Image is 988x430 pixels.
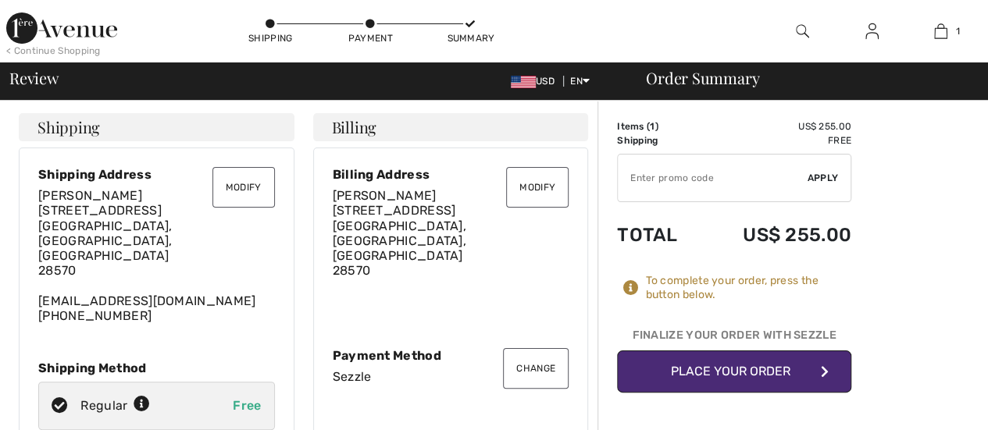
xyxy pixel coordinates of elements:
div: < Continue Shopping [6,44,101,58]
div: Shipping Address [38,167,275,182]
span: 1 [650,121,655,132]
img: My Info [865,22,879,41]
span: [PERSON_NAME] [333,188,437,203]
img: US Dollar [511,76,536,88]
span: Free [233,398,261,413]
img: My Bag [934,22,947,41]
a: Sign In [853,22,891,41]
span: Apply [808,171,839,185]
span: USD [511,76,561,87]
div: Payment [347,31,394,45]
div: Sezzle [333,369,569,384]
button: Modify [212,167,275,208]
div: [EMAIL_ADDRESS][DOMAIN_NAME] [PHONE_NUMBER] [38,188,275,323]
img: 1ère Avenue [6,12,117,44]
span: [STREET_ADDRESS] [GEOGRAPHIC_DATA], [GEOGRAPHIC_DATA], [GEOGRAPHIC_DATA] 28570 [333,203,466,278]
div: Shipping Method [38,361,275,375]
td: US$ 255.00 [701,119,851,133]
span: Review [9,70,59,86]
button: Change [503,348,569,389]
span: Help [35,11,67,25]
button: Place Your Order [617,350,851,393]
input: Promo code [618,155,808,201]
a: 1 [907,22,975,41]
span: EN [570,76,590,87]
div: Regular [80,396,150,415]
td: Free [701,133,851,147]
span: Billing [332,119,376,135]
span: [STREET_ADDRESS] [GEOGRAPHIC_DATA], [GEOGRAPHIC_DATA], [GEOGRAPHIC_DATA] 28570 [38,203,172,278]
button: Modify [506,167,569,208]
span: 1 [955,24,959,38]
div: Finalize Your Order with Sezzle [617,327,851,350]
span: Shipping [37,119,100,135]
div: Payment Method [333,348,569,363]
div: Summary [447,31,494,45]
span: [PERSON_NAME] [38,188,142,203]
td: US$ 255.00 [701,208,851,261]
td: Shipping [617,133,701,147]
img: search the website [796,22,809,41]
td: Total [617,208,701,261]
div: To complete your order, press the button below. [645,274,851,302]
div: Order Summary [627,70,979,86]
div: Billing Address [333,167,569,182]
td: Items ( ) [617,119,701,133]
div: Shipping [247,31,294,45]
